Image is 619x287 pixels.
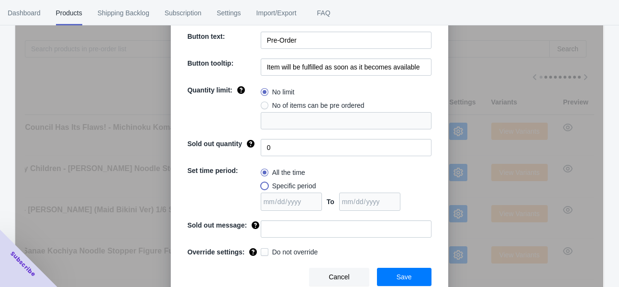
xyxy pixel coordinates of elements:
span: No limit [272,87,295,97]
span: Subscribe [9,250,37,278]
button: Cancel [309,268,369,286]
span: Dashboard [8,0,41,25]
span: Set time period: [188,167,238,174]
span: Subscription [165,0,201,25]
span: Override settings: [188,248,245,256]
span: All the time [272,168,305,177]
span: Quantity limit: [188,86,232,94]
span: Sold out quantity [188,140,242,148]
span: No of items can be pre ordered [272,101,365,110]
span: Button text: [188,33,225,40]
span: To [327,198,334,206]
span: Settings [217,0,241,25]
span: Do not override [272,247,318,257]
span: Save [397,273,412,281]
span: Cancel [329,273,350,281]
span: Products [56,0,82,25]
span: Shipping Backlog [98,0,149,25]
span: Sold out message: [188,221,247,229]
span: FAQ [312,0,336,25]
span: Import/Export [256,0,297,25]
span: Specific period [272,181,316,191]
button: Save [377,268,431,286]
span: Button tooltip: [188,59,233,67]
